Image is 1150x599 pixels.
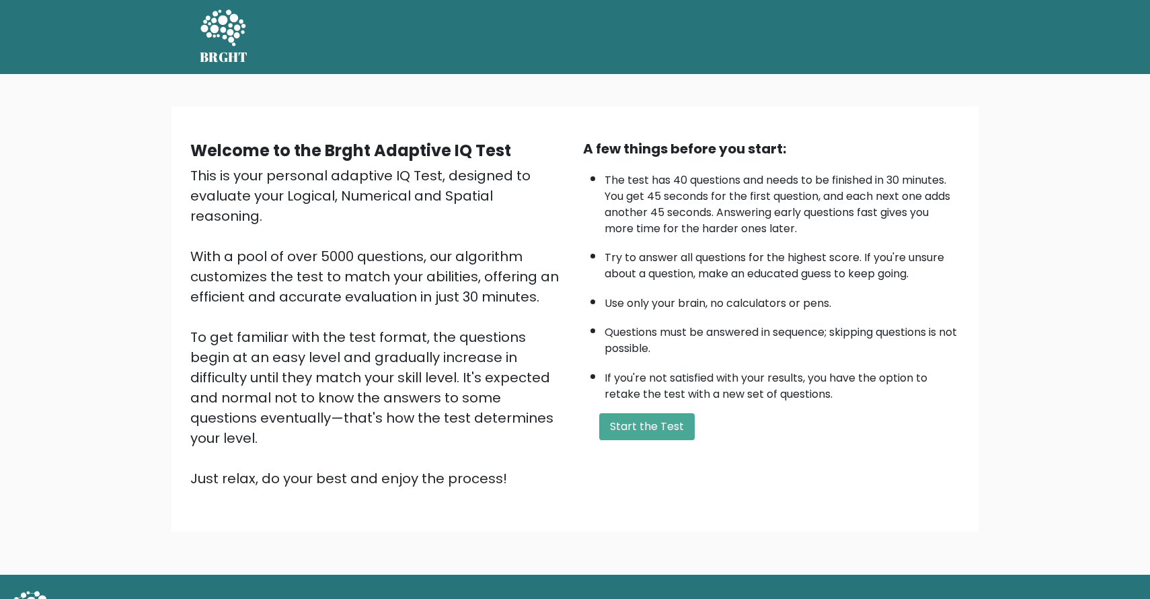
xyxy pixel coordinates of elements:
[605,363,960,402] li: If you're not satisfied with your results, you have the option to retake the test with a new set ...
[605,166,960,237] li: The test has 40 questions and needs to be finished in 30 minutes. You get 45 seconds for the firs...
[583,139,960,159] div: A few things before you start:
[605,318,960,357] li: Questions must be answered in sequence; skipping questions is not possible.
[190,166,567,489] div: This is your personal adaptive IQ Test, designed to evaluate your Logical, Numerical and Spatial ...
[605,243,960,282] li: Try to answer all questions for the highest score. If you're unsure about a question, make an edu...
[190,139,511,162] b: Welcome to the Brght Adaptive IQ Test
[605,289,960,312] li: Use only your brain, no calculators or pens.
[200,5,248,69] a: BRGHT
[200,49,248,65] h5: BRGHT
[599,413,695,440] button: Start the Test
